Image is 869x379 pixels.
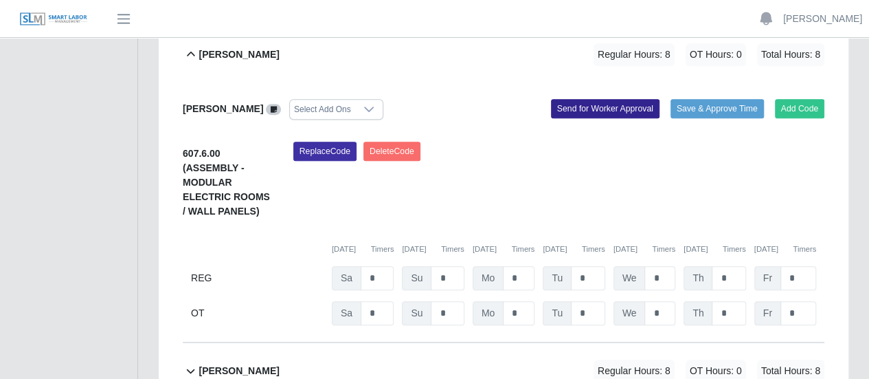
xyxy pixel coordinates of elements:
button: Timers [441,243,464,255]
img: SLM Logo [19,12,88,27]
button: Timers [652,243,675,255]
span: Sa [332,301,361,325]
button: DeleteCode [363,142,420,161]
div: [DATE] [613,243,675,255]
span: Tu [543,266,572,290]
button: Timers [793,243,816,255]
span: OT Hours: 0 [686,43,746,66]
div: [DATE] [684,243,745,255]
button: [PERSON_NAME] Regular Hours: 8 OT Hours: 0 Total Hours: 8 [183,27,824,83]
div: OT [191,301,324,325]
div: Select Add Ons [290,100,355,119]
button: ReplaceCode [293,142,357,161]
b: [PERSON_NAME] [183,103,263,114]
button: Send for Worker Approval [551,99,659,118]
span: Su [402,301,431,325]
span: Fr [754,301,781,325]
div: [DATE] [402,243,464,255]
span: Fr [754,266,781,290]
button: Timers [723,243,746,255]
div: [DATE] [543,243,605,255]
div: [DATE] [332,243,394,255]
button: Timers [511,243,534,255]
button: Save & Approve Time [670,99,764,118]
span: Total Hours: 8 [757,43,824,66]
div: [DATE] [473,243,534,255]
span: Sa [332,266,361,290]
button: Add Code [775,99,825,118]
a: View/Edit Notes [266,103,281,114]
div: REG [191,266,324,290]
button: Timers [582,243,605,255]
b: [PERSON_NAME] [199,47,279,62]
span: We [613,301,646,325]
span: Mo [473,301,504,325]
div: [DATE] [754,243,816,255]
span: Regular Hours: 8 [594,43,675,66]
span: Th [684,301,712,325]
span: Mo [473,266,504,290]
b: 607.6.00 (ASSEMBLY - MODULAR ELECTRIC ROOMS / WALL PANELS) [183,148,270,217]
span: Su [402,266,431,290]
b: [PERSON_NAME] [199,364,279,378]
span: Tu [543,301,572,325]
span: We [613,266,646,290]
span: Th [684,266,712,290]
a: [PERSON_NAME] [783,12,862,26]
button: Timers [371,243,394,255]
